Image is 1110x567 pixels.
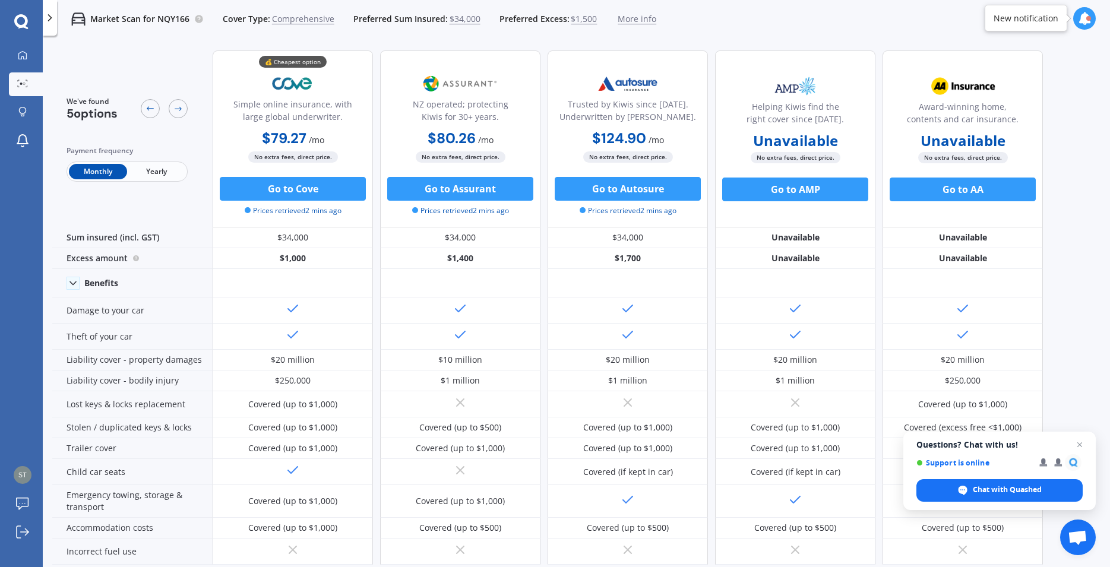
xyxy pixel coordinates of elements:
div: Benefits [84,278,118,289]
div: Emergency towing, storage & transport [52,485,213,518]
div: Theft of your car [52,324,213,350]
div: Lost keys & locks replacement [52,391,213,417]
b: $79.27 [262,129,306,147]
div: Damage to your car [52,297,213,324]
div: $250,000 [275,375,311,387]
span: Preferred Sum Insured: [353,13,448,25]
div: Covered (up to $500) [587,522,669,534]
div: $10 million [438,354,482,366]
span: Support is online [916,458,1031,467]
span: Prices retrieved 2 mins ago [245,205,341,216]
span: Chat with Quashed [973,484,1042,495]
div: Covered (up to $1,000) [248,398,337,410]
b: $80.26 [428,129,476,147]
div: Covered (up to $1,000) [248,522,337,534]
div: Stolen / duplicated keys & locks [52,417,213,438]
div: Covered (excess free <$1,000) [904,422,1022,433]
span: / mo [478,134,494,145]
span: 5 options [67,106,118,121]
div: $20 million [773,354,817,366]
div: Payment frequency [67,145,188,157]
div: Excess amount [52,248,213,269]
span: More info [618,13,656,25]
span: Prices retrieved 2 mins ago [412,205,509,216]
div: Liability cover - bodily injury [52,370,213,391]
div: New notification [994,12,1058,24]
div: Unavailable [715,227,875,248]
div: $20 million [271,354,315,366]
span: We've found [67,96,118,107]
img: AMP.webp [756,71,834,101]
button: Go to AA [890,178,1036,201]
button: Go to Assurant [387,177,533,201]
img: Autosure.webp [589,69,667,99]
div: Unavailable [883,248,1043,269]
div: $1 million [608,375,647,387]
button: Go to AMP [722,178,868,201]
div: Covered (up to $1,000) [918,398,1007,410]
div: $1,000 [213,248,373,269]
div: Unavailable [715,248,875,269]
span: Yearly [127,164,185,179]
div: Covered (up to $500) [419,522,501,534]
b: $124.90 [592,129,646,147]
div: $1 million [441,375,480,387]
div: Simple online insurance, with large global underwriter. [223,98,363,128]
div: Covered (up to $1,000) [583,422,672,433]
b: Unavailable [753,135,838,147]
div: Covered (up to $1,000) [416,442,505,454]
div: Trusted by Kiwis since [DATE]. Underwritten by [PERSON_NAME]. [558,98,698,128]
span: Preferred Excess: [499,13,570,25]
div: Covered (up to $1,000) [751,442,840,454]
div: Covered (up to $500) [922,522,1004,534]
div: $34,000 [548,227,708,248]
span: No extra fees, direct price. [583,151,673,163]
div: Liability cover - property damages [52,350,213,370]
div: Covered (up to $1,000) [416,495,505,507]
div: Covered (up to $1,000) [248,422,337,433]
div: Accommodation costs [52,518,213,539]
span: Comprehensive [272,13,334,25]
div: Child car seats [52,459,213,485]
div: Award-winning home, contents and car insurance. [893,100,1033,130]
div: Covered (up to $1,000) [248,495,337,507]
span: Cover Type: [223,13,270,25]
span: No extra fees, direct price. [248,151,338,163]
img: Assurant.png [421,69,499,99]
img: 5bb93a6b4cb8a9982c0a0a870f6780e2 [14,466,31,484]
img: AA.webp [924,71,1002,101]
div: Covered (up to $1,000) [751,422,840,433]
a: Open chat [1060,520,1096,555]
div: $20 million [941,354,985,366]
span: Prices retrieved 2 mins ago [580,205,676,216]
div: Unavailable [883,227,1043,248]
img: car.f15378c7a67c060ca3f3.svg [71,12,86,26]
div: $1 million [776,375,815,387]
b: Unavailable [921,135,1005,147]
div: Covered (up to $1,000) [583,442,672,454]
div: $1,400 [380,248,540,269]
button: Go to Cove [220,177,366,201]
p: Market Scan for NQY166 [90,13,189,25]
span: Chat with Quashed [916,479,1083,502]
span: $34,000 [450,13,480,25]
div: $250,000 [945,375,981,387]
div: Trailer cover [52,438,213,459]
span: No extra fees, direct price. [416,151,505,163]
div: Covered (up to $1,000) [248,442,337,454]
span: No extra fees, direct price. [918,152,1008,163]
div: Helping Kiwis find the right cover since [DATE]. [725,100,865,130]
div: $34,000 [380,227,540,248]
div: 💰 Cheapest option [259,56,327,68]
div: $34,000 [213,227,373,248]
span: Monthly [69,164,127,179]
div: $20 million [606,354,650,366]
img: Cove.webp [254,69,332,99]
div: Incorrect fuel use [52,539,213,565]
span: Questions? Chat with us! [916,440,1083,449]
div: Covered (if kept in car) [583,466,673,478]
span: $1,500 [571,13,597,25]
span: / mo [649,134,664,145]
div: $1,700 [548,248,708,269]
div: Covered (up to $500) [754,522,836,534]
